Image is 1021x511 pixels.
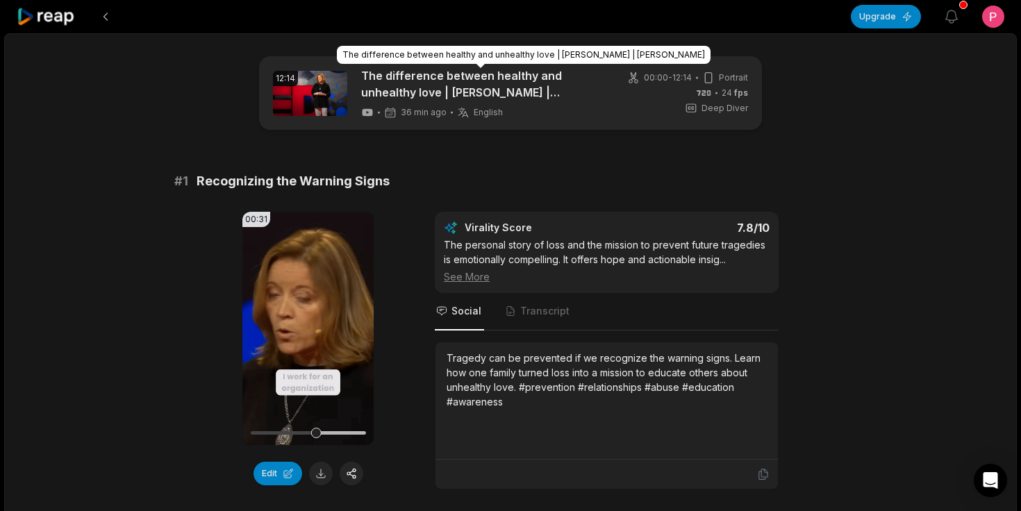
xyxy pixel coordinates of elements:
[451,304,481,318] span: Social
[974,464,1007,497] div: Open Intercom Messenger
[197,171,390,191] span: Recognizing the Warning Signs
[702,102,748,115] span: Deep Diver
[435,293,779,330] nav: Tabs
[444,269,770,284] div: See More
[337,46,711,64] div: The difference between healthy and unhealthy love | [PERSON_NAME] | [PERSON_NAME]
[361,67,601,101] a: The difference between healthy and unhealthy love | [PERSON_NAME] | [PERSON_NAME]
[242,212,374,445] video: Your browser does not support mp4 format.
[254,462,302,485] button: Edit
[401,107,447,118] span: 36 min ago
[474,107,503,118] span: English
[465,221,614,235] div: Virality Score
[722,87,748,99] span: 24
[644,72,692,84] span: 00:00 - 12:14
[444,237,770,284] div: The personal story of loss and the mission to prevent future tragedies is emotionally compelling....
[174,171,188,191] span: # 1
[719,72,748,84] span: Portrait
[851,5,921,28] button: Upgrade
[447,351,767,409] div: Tragedy can be prevented if we recognize the warning signs. Learn how one family turned loss into...
[734,87,748,98] span: fps
[621,221,770,235] div: 7.8 /10
[520,304,570,318] span: Transcript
